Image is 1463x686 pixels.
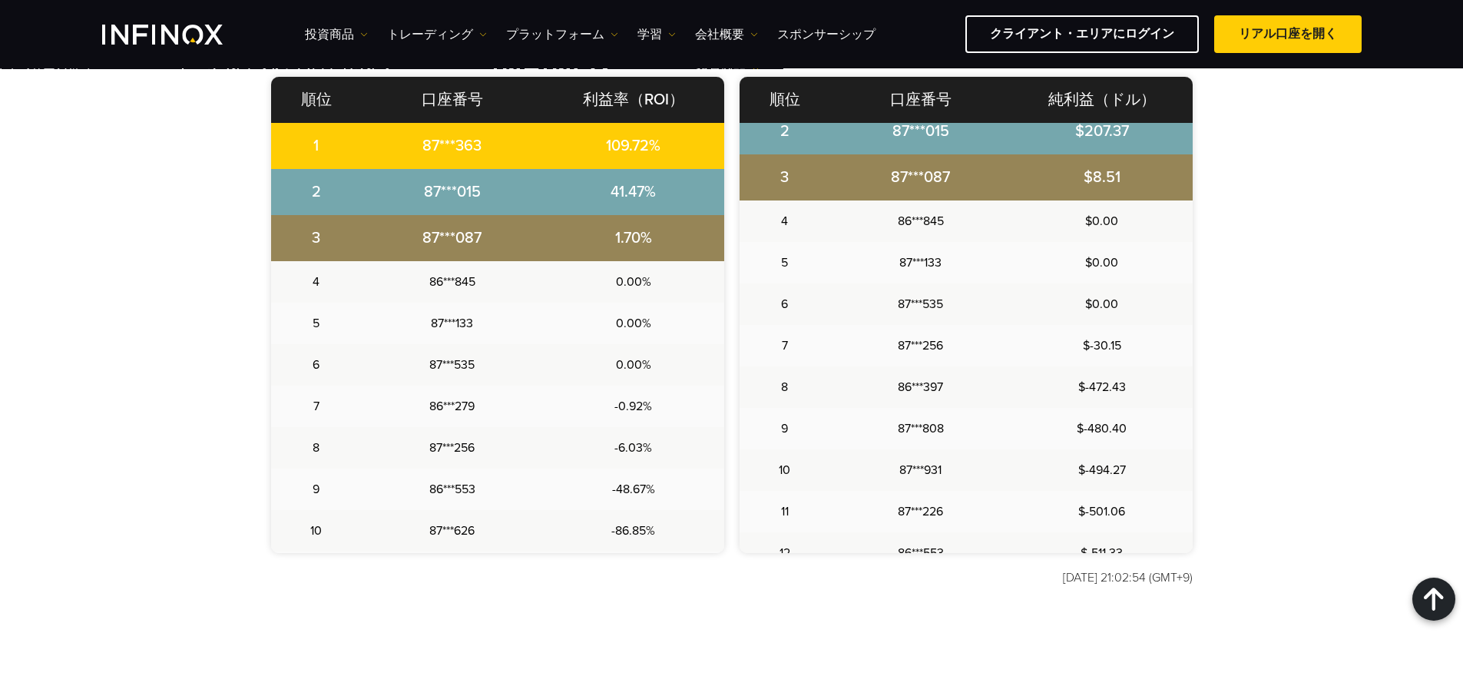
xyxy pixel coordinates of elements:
td: 1 [271,123,362,169]
a: 投資商品 [305,25,368,44]
td: 12 [740,532,830,574]
th: 純利益（ドル） [1011,77,1193,123]
td: 1.70% [543,215,724,261]
td: 3 [271,215,362,261]
td: 7 [740,325,830,366]
td: $-494.27 [1011,449,1193,491]
td: 0.00% [543,344,724,386]
a: トレーディング [387,25,487,44]
th: 口座番号 [362,77,543,123]
td: -0.92% [543,386,724,427]
td: 8 [740,366,830,408]
td: $-501.06 [1011,491,1193,532]
p: [DATE] 21:02:54 (GMT+9) [271,568,1193,587]
a: プラットフォーム [506,25,618,44]
a: リアル口座を開く [1214,15,1362,53]
td: 10 [740,449,830,491]
a: INFINOX Logo [102,25,259,45]
td: 3 [740,154,830,200]
td: 4 [740,200,830,242]
td: 9 [740,408,830,449]
td: 41.47% [543,169,724,215]
td: $0.00 [1011,283,1193,325]
td: 7 [271,386,362,427]
td: 2 [271,169,362,215]
th: 利益率（ROI） [543,77,724,123]
td: 10 [271,510,362,552]
td: -6.03% [543,427,724,469]
td: 0.00% [543,303,724,344]
td: 4 [271,261,362,303]
a: スポンサーシップ [777,25,875,44]
td: $0.00 [1011,200,1193,242]
th: 順位 [740,77,830,123]
td: $-511.33 [1011,532,1193,574]
td: 8 [271,427,362,469]
a: クライアント・エリアにログイン [965,15,1199,53]
th: 口座番号 [830,77,1011,123]
td: 6 [740,283,830,325]
td: 11 [271,552,362,593]
th: 順位 [271,77,362,123]
td: 11 [740,491,830,532]
td: $207.37 [1011,108,1193,154]
td: -86.85% [543,510,724,552]
td: -94.49% [543,552,724,593]
td: $-472.43 [1011,366,1193,408]
td: 6 [271,344,362,386]
td: -48.67% [543,469,724,510]
td: $8.51 [1011,154,1193,200]
td: 5 [740,242,830,283]
td: $0.00 [1011,242,1193,283]
td: 9 [271,469,362,510]
td: 109.72% [543,123,724,169]
td: $-480.40 [1011,408,1193,449]
td: 5 [271,303,362,344]
td: $-30.15 [1011,325,1193,366]
a: 学習 [637,25,676,44]
td: 2 [740,108,830,154]
td: 0.00% [543,261,724,303]
a: 会社概要 [695,25,758,44]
